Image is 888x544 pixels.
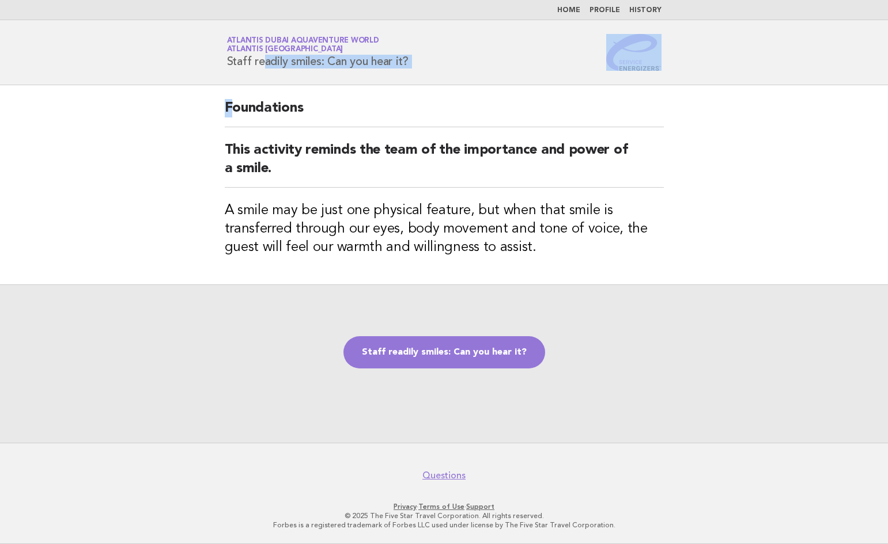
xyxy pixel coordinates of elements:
[225,201,664,257] h3: A smile may be just one physical feature, but when that smile is transferred through our eyes, bo...
[466,503,494,511] a: Support
[343,336,545,368] a: Staff readily smiles: Can you hear it?
[92,511,797,520] p: © 2025 The Five Star Travel Corporation. All rights reserved.
[227,46,343,54] span: Atlantis [GEOGRAPHIC_DATA]
[590,7,620,14] a: Profile
[92,520,797,530] p: Forbes is a registered trademark of Forbes LLC used under license by The Five Star Travel Corpora...
[225,141,664,188] h2: This activity reminds the team of the importance and power of a smile.
[225,99,664,127] h2: Foundations
[227,37,409,67] h1: Staff readily smiles: Can you hear it?
[418,503,464,511] a: Terms of Use
[629,7,662,14] a: History
[422,470,466,481] a: Questions
[394,503,417,511] a: Privacy
[92,502,797,511] p: · ·
[606,34,662,71] img: Service Energizers
[227,37,379,53] a: Atlantis Dubai Aquaventure WorldAtlantis [GEOGRAPHIC_DATA]
[557,7,580,14] a: Home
